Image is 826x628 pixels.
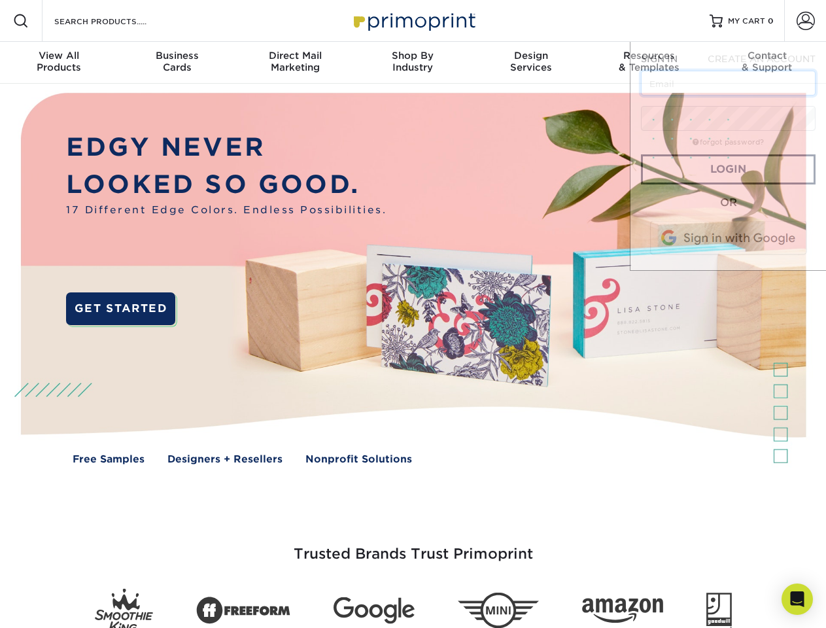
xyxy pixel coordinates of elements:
[472,50,590,61] span: Design
[66,203,387,218] span: 17 Different Edge Colors. Endless Possibilities.
[472,42,590,84] a: DesignServices
[728,16,765,27] span: MY CART
[334,597,415,624] img: Google
[582,599,663,623] img: Amazon
[641,195,816,211] div: OR
[305,452,412,467] a: Nonprofit Solutions
[118,42,235,84] a: BusinessCards
[641,154,816,184] a: Login
[167,452,283,467] a: Designers + Resellers
[53,13,181,29] input: SEARCH PRODUCTS.....
[641,54,678,64] span: SIGN IN
[118,50,235,73] div: Cards
[354,50,472,61] span: Shop By
[706,593,732,628] img: Goodwill
[472,50,590,73] div: Services
[66,292,175,325] a: GET STARTED
[693,138,764,147] a: forgot password?
[354,42,472,84] a: Shop ByIndustry
[782,584,813,615] div: Open Intercom Messenger
[66,129,387,166] p: EDGY NEVER
[118,50,235,61] span: Business
[590,50,708,61] span: Resources
[590,42,708,84] a: Resources& Templates
[768,16,774,26] span: 0
[236,50,354,73] div: Marketing
[66,166,387,203] p: LOOKED SO GOOD.
[3,588,111,623] iframe: Google Customer Reviews
[708,54,816,64] span: CREATE AN ACCOUNT
[236,42,354,84] a: Direct MailMarketing
[31,514,796,578] h3: Trusted Brands Trust Primoprint
[590,50,708,73] div: & Templates
[348,7,479,35] img: Primoprint
[73,452,145,467] a: Free Samples
[236,50,354,61] span: Direct Mail
[641,71,816,96] input: Email
[354,50,472,73] div: Industry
